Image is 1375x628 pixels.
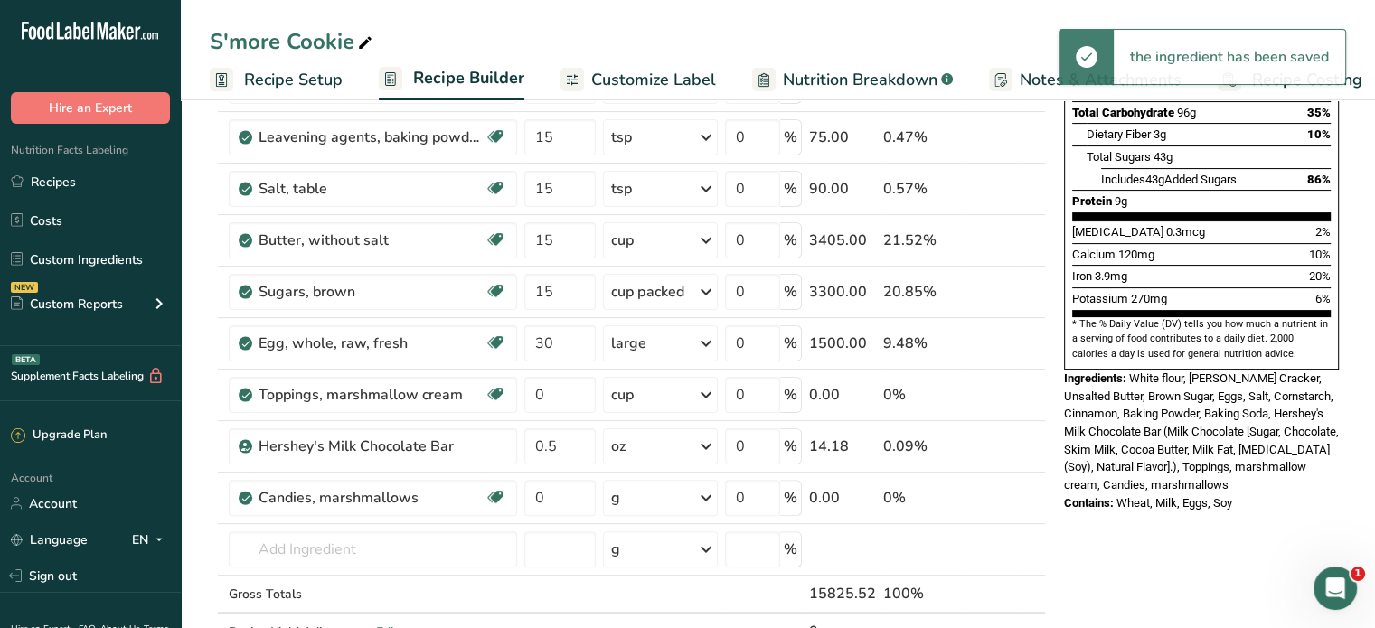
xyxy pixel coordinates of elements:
div: Custom Reports [11,295,123,314]
div: 0% [883,487,960,509]
div: cup [611,230,634,251]
span: 9g [1115,194,1127,208]
span: 120mg [1118,248,1154,261]
span: 2% [1315,225,1331,239]
span: Recipe Builder [413,66,524,90]
a: Nutrition Breakdown [752,60,953,100]
span: 43g [1154,150,1173,164]
div: tsp [611,127,632,148]
section: * The % Daily Value (DV) tells you how much a nutrient in a serving of food contributes to a dail... [1072,317,1331,361]
div: g [611,539,620,560]
div: EN [132,529,170,550]
span: 10% [1307,127,1331,141]
div: 9.48% [883,333,960,354]
div: 0.00 [809,384,876,406]
span: [MEDICAL_DATA] [1072,225,1163,239]
div: 0.09% [883,436,960,457]
div: 100% [883,583,960,605]
span: 3g [1154,127,1166,141]
div: g [611,487,620,509]
div: large [611,333,646,354]
span: Includes Added Sugars [1101,173,1237,186]
div: 90.00 [809,178,876,200]
span: Customize Label [591,68,716,92]
div: oz [611,436,626,457]
a: Customize Label [560,60,716,100]
span: 86% [1307,173,1331,186]
div: 21.52% [883,230,960,251]
div: Gross Totals [229,585,517,604]
div: tsp [611,178,632,200]
div: Leavening agents, baking powder, low-sodium [259,127,485,148]
div: 0.57% [883,178,960,200]
span: Notes & Attachments [1020,68,1182,92]
div: 3405.00 [809,230,876,251]
span: Ingredients: [1064,371,1126,385]
span: Protein [1072,194,1112,208]
div: 0% [883,384,960,406]
div: Butter, without salt [259,230,485,251]
button: Hire an Expert [11,92,170,124]
span: Total Carbohydrate [1072,106,1174,119]
span: Wheat, Milk, Eggs, Soy [1116,496,1232,510]
span: Recipe Setup [244,68,343,92]
span: 1 [1351,567,1365,581]
span: Nutrition Breakdown [783,68,937,92]
div: 3300.00 [809,281,876,303]
div: Upgrade Plan [11,426,107,445]
span: Iron [1072,269,1092,283]
iframe: Intercom live chat [1314,567,1357,610]
div: 0.47% [883,127,960,148]
span: Calcium [1072,248,1116,261]
span: 270mg [1131,292,1167,305]
a: Recipe Setup [210,60,343,100]
span: 35% [1307,106,1331,119]
div: Candies, marshmallows [259,487,485,509]
div: BETA [12,354,40,365]
div: 0.00 [809,487,876,509]
span: Contains: [1064,496,1114,510]
div: 20.85% [883,281,960,303]
span: White flour, [PERSON_NAME] Cracker, Unsalted Butter, Brown Sugar, Eggs, Salt, Cornstarch, Cinnamo... [1064,371,1339,492]
span: Dietary Fiber [1087,127,1151,141]
div: NEW [11,282,38,293]
span: 96g [1177,106,1196,119]
div: S'more Cookie [210,25,376,58]
span: 3.9mg [1095,269,1127,283]
input: Add Ingredient [229,531,517,567]
span: 43g [1145,173,1164,186]
div: 14.18 [809,436,876,457]
div: 75.00 [809,127,876,148]
a: Notes & Attachments [989,60,1182,100]
span: 6% [1315,292,1331,305]
span: 0.3mcg [1166,225,1205,239]
div: 1500.00 [809,333,876,354]
div: Toppings, marshmallow cream [259,384,485,406]
span: 20% [1309,269,1331,283]
span: 10% [1309,248,1331,261]
div: Hershey's Milk Chocolate Bar [259,436,485,457]
a: Language [11,524,88,556]
div: cup [611,384,634,406]
div: cup packed [611,281,683,303]
div: Sugars, brown [259,281,485,303]
div: the ingredient has been saved [1114,30,1345,84]
span: Total Sugars [1087,150,1151,164]
div: Salt, table [259,178,485,200]
a: Recipe Builder [379,58,524,101]
div: 15825.52 [809,583,876,605]
span: Potassium [1072,292,1128,305]
div: Egg, whole, raw, fresh [259,333,485,354]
